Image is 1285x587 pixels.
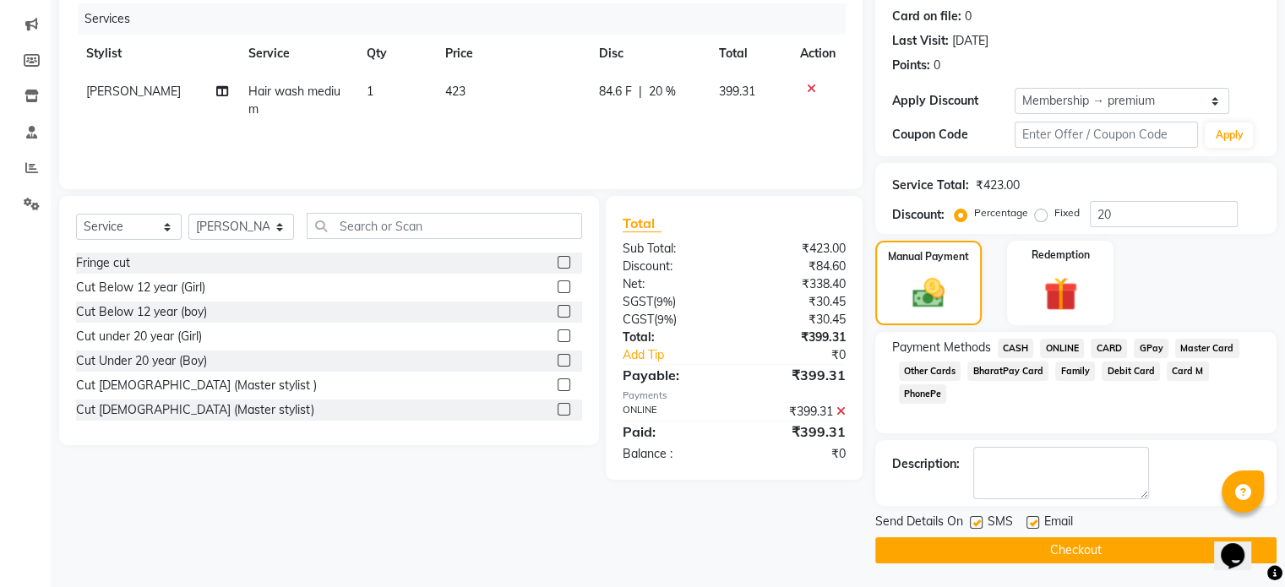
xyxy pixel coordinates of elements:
div: Cut [DEMOGRAPHIC_DATA] (Master stylist ) [76,377,317,394]
div: Paid: [610,421,734,442]
div: Payments [623,389,846,403]
div: 0 [965,8,972,25]
span: 423 [445,84,466,99]
a: Add Tip [610,346,754,364]
span: SGST [623,294,653,309]
div: Description: [892,455,960,473]
span: PhonePe [899,384,947,404]
button: Checkout [875,537,1277,563]
span: 1 [367,84,373,99]
span: 9% [656,295,672,308]
div: ₹399.31 [734,403,858,421]
label: Manual Payment [888,249,969,264]
div: Net: [610,275,734,293]
th: Stylist [76,35,238,73]
div: Cut under 20 year (Girl) [76,328,202,345]
div: Fringe cut [76,254,130,272]
div: 0 [934,57,940,74]
span: Hair wash medium [248,84,340,117]
span: BharatPay Card [967,361,1048,381]
th: Action [790,35,846,73]
span: Master Card [1175,339,1239,358]
div: Apply Discount [892,92,1015,110]
div: ₹423.00 [734,240,858,258]
span: CGST [623,312,654,327]
span: 20 % [649,83,676,101]
div: ₹30.45 [734,311,858,329]
span: CASH [998,339,1034,358]
div: ₹0 [734,445,858,463]
div: ₹0 [754,346,858,364]
span: GPay [1134,339,1168,358]
span: CARD [1091,339,1127,358]
span: Family [1055,361,1095,381]
span: Payment Methods [892,339,991,356]
span: 399.31 [719,84,755,99]
span: Other Cards [899,361,961,381]
label: Fixed [1054,205,1080,220]
div: Last Visit: [892,32,949,50]
input: Enter Offer / Coupon Code [1015,122,1199,148]
div: ( ) [610,311,734,329]
div: Cut [DEMOGRAPHIC_DATA] (Master stylist) [76,401,314,419]
span: Debit Card [1102,361,1160,381]
label: Redemption [1032,247,1090,263]
th: Price [435,35,589,73]
span: ONLINE [1040,339,1084,358]
div: Points: [892,57,930,74]
span: | [639,83,642,101]
div: ONLINE [610,403,734,421]
div: ₹30.45 [734,293,858,311]
div: ₹399.31 [734,329,858,346]
span: Email [1044,513,1073,534]
img: _gift.svg [1033,273,1088,315]
button: Apply [1205,122,1253,148]
div: Card on file: [892,8,961,25]
div: ₹399.31 [734,365,858,385]
span: [PERSON_NAME] [86,84,181,99]
th: Total [709,35,790,73]
div: Coupon Code [892,126,1015,144]
div: Services [78,3,858,35]
span: Total [623,215,662,232]
img: _cash.svg [902,274,955,312]
div: Sub Total: [610,240,734,258]
div: Discount: [892,206,945,224]
span: Send Details On [875,513,963,534]
div: ₹399.31 [734,421,858,442]
span: 9% [657,313,673,326]
div: ₹338.40 [734,275,858,293]
span: Card M [1167,361,1209,381]
div: Payable: [610,365,734,385]
div: Cut Below 12 year (boy) [76,303,207,321]
div: Service Total: [892,177,969,194]
div: Total: [610,329,734,346]
label: Percentage [974,205,1028,220]
div: Discount: [610,258,734,275]
span: 84.6 F [599,83,632,101]
div: Cut Below 12 year (Girl) [76,279,205,296]
div: ₹423.00 [976,177,1020,194]
iframe: chat widget [1214,519,1268,570]
span: SMS [988,513,1013,534]
th: Service [238,35,357,73]
input: Search or Scan [307,213,582,239]
div: Cut Under 20 year (Boy) [76,352,207,370]
th: Disc [589,35,709,73]
div: ₹84.60 [734,258,858,275]
th: Qty [357,35,435,73]
div: [DATE] [952,32,988,50]
div: Balance : [610,445,734,463]
div: ( ) [610,293,734,311]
